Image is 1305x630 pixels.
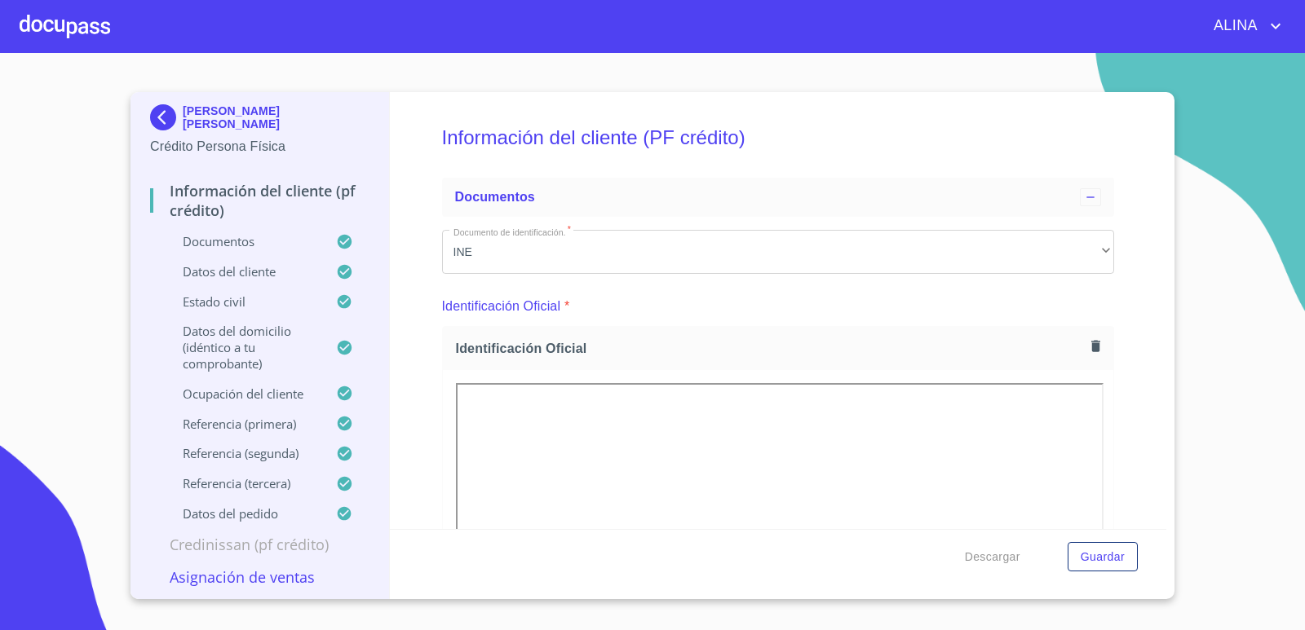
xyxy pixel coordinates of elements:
p: Información del cliente (PF crédito) [150,181,369,220]
p: Crédito Persona Física [150,137,369,156]
img: Docupass spot blue [150,104,183,130]
span: Documentos [455,190,535,204]
span: Guardar [1081,547,1125,567]
p: Datos del pedido [150,505,336,522]
div: [PERSON_NAME] [PERSON_NAME] [150,104,369,137]
button: Descargar [958,542,1027,572]
p: [PERSON_NAME] [PERSON_NAME] [183,104,369,130]
h5: Información del cliente (PF crédito) [442,104,1115,171]
div: Documentos [442,178,1115,217]
button: Guardar [1068,542,1138,572]
p: Ocupación del Cliente [150,385,336,402]
p: Identificación Oficial [442,297,561,316]
p: Referencia (primera) [150,416,336,432]
p: Datos del domicilio (idéntico a tu comprobante) [150,323,336,372]
p: Documentos [150,233,336,249]
p: Referencia (tercera) [150,475,336,491]
p: Estado Civil [150,293,336,310]
p: Asignación de Ventas [150,567,369,587]
span: Identificación Oficial [456,340,1085,357]
p: Referencia (segunda) [150,445,336,461]
button: account of current user [1201,13,1285,39]
div: INE [442,230,1115,274]
span: Descargar [965,547,1020,567]
p: Datos del cliente [150,263,336,280]
span: ALINA [1201,13,1266,39]
p: Credinissan (PF crédito) [150,535,369,554]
